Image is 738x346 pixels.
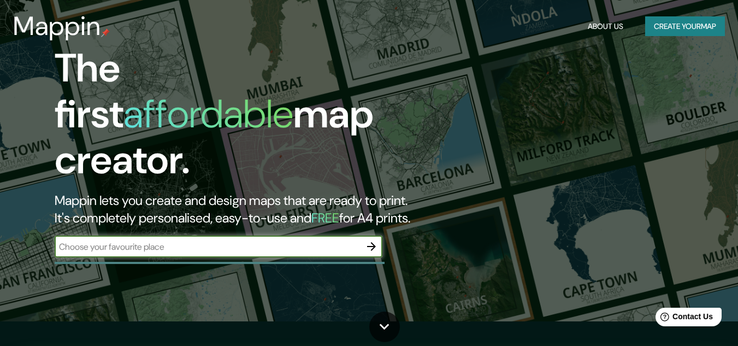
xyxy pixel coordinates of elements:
h1: affordable [123,89,293,139]
h5: FREE [311,209,339,226]
h1: The first map creator. [55,45,424,192]
h2: Mappin lets you create and design maps that are ready to print. It's completely personalised, eas... [55,192,424,227]
input: Choose your favourite place [55,241,361,253]
button: Create yourmap [645,16,725,37]
button: About Us [583,16,628,37]
h3: Mappin [13,11,101,42]
img: mappin-pin [101,28,110,37]
iframe: Help widget launcher [641,303,726,334]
